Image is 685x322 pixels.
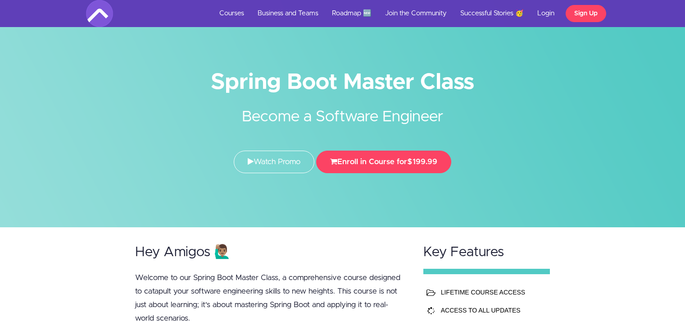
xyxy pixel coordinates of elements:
h2: Become a Software Engineer [174,92,512,128]
a: Watch Promo [234,151,314,173]
td: LIFETIME COURSE ACCESS [439,283,545,301]
h1: Spring Boot Master Class [86,72,599,92]
button: Enroll in Course for$199.99 [316,151,451,173]
td: ACCESS TO ALL UPDATES [439,301,545,319]
h2: Key Features [423,245,550,260]
a: Sign Up [566,5,606,22]
h2: Hey Amigos 🙋🏽‍♂️ [135,245,406,260]
span: $199.99 [407,158,437,166]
